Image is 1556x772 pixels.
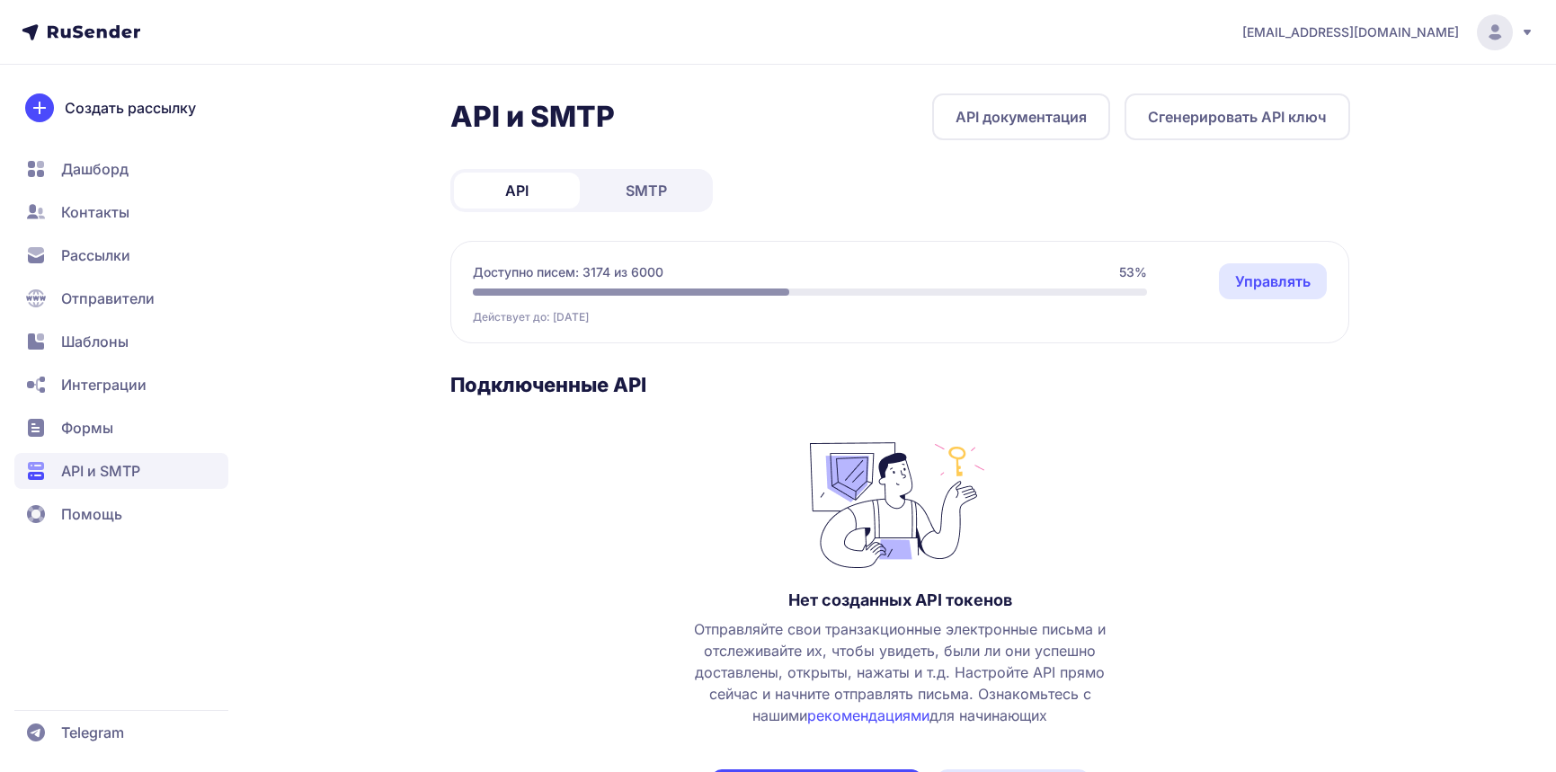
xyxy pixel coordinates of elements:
[65,97,196,119] span: Создать рассылку
[61,722,124,743] span: Telegram
[61,244,130,266] span: Рассылки
[1242,23,1459,41] span: [EMAIL_ADDRESS][DOMAIN_NAME]
[1125,93,1350,140] button: Сгенерировать API ключ
[1119,263,1147,281] span: 53%
[810,433,990,568] img: no_photo
[61,417,113,439] span: Формы
[473,263,663,281] span: Доступно писем: 3174 из 6000
[61,374,147,395] span: Интеграции
[450,99,615,135] h2: API и SMTP
[626,180,667,201] span: SMTP
[677,618,1123,726] span: Отправляйте свои транзакционные электронные письма и отслеживайте их, чтобы увидеть, были ли они ...
[583,173,709,209] a: SMTP
[473,310,589,324] span: Действует до: [DATE]
[1219,263,1327,299] a: Управлять
[14,714,228,750] a: Telegram
[61,503,122,525] span: Помощь
[450,372,1350,397] h3: Подключенные API
[505,180,529,201] span: API
[61,288,155,309] span: Отправители
[61,331,129,352] span: Шаблоны
[788,590,1012,611] h3: Нет созданных API токенов
[807,706,929,724] a: рекомендациями
[932,93,1110,140] a: API документация
[61,201,129,223] span: Контакты
[61,460,140,482] span: API и SMTP
[454,173,580,209] a: API
[61,158,129,180] span: Дашборд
